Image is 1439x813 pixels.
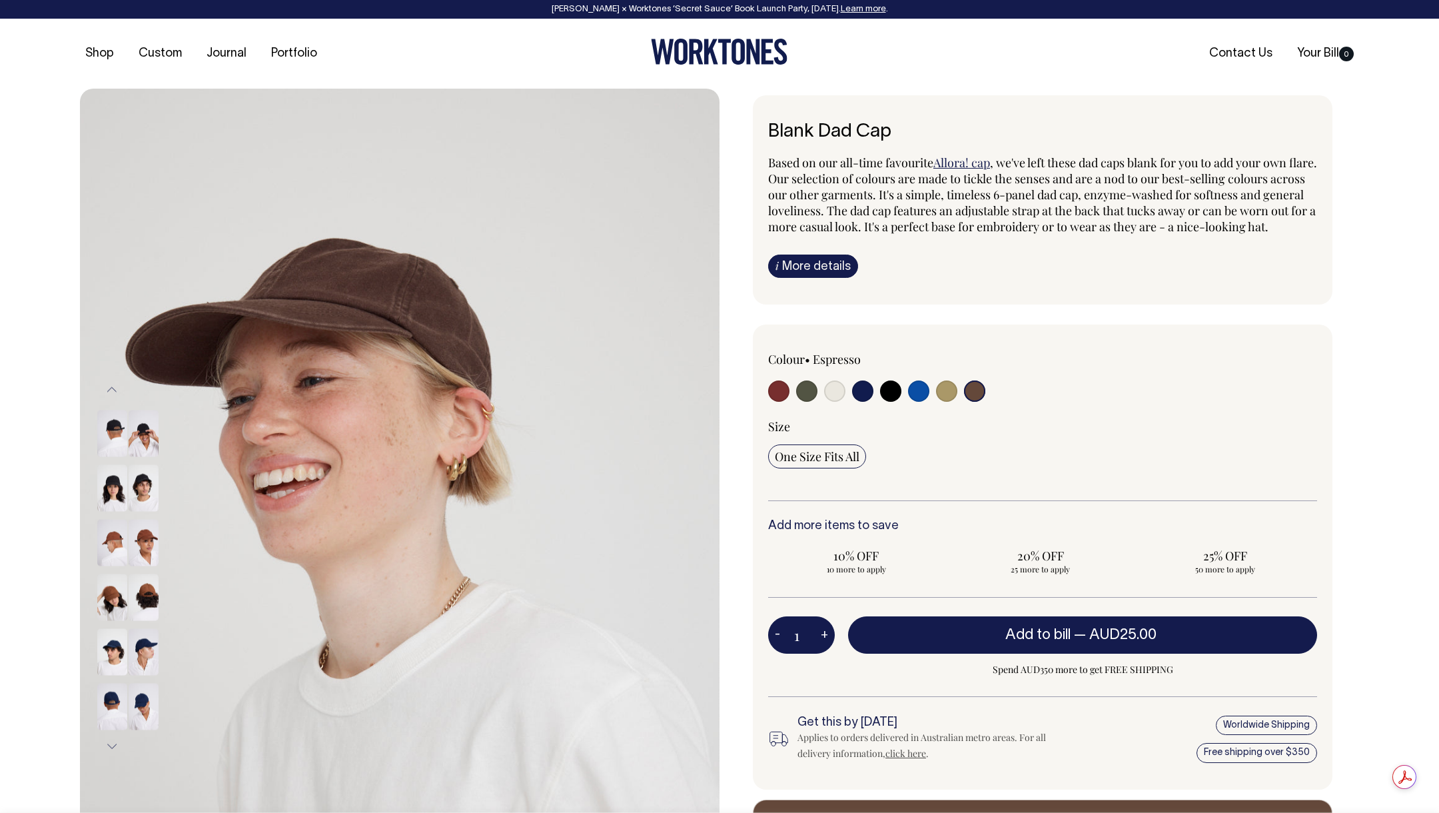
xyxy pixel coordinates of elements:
span: Spend AUD350 more to get FREE SHIPPING [848,662,1317,678]
a: click here [885,747,926,760]
span: 25% OFF [1143,548,1306,564]
span: Add to bill [1005,628,1071,642]
a: Portfolio [266,43,322,65]
span: AUD25.00 [1089,628,1157,642]
button: + [814,622,835,648]
a: Contact Us [1204,43,1278,65]
img: chocolate [97,520,127,566]
a: Shop [80,43,119,65]
input: One Size Fits All [768,444,866,468]
a: Journal [201,43,252,65]
button: Add to bill —AUD25.00 [848,616,1317,654]
input: 25% OFF 50 more to apply [1137,544,1313,578]
h6: Add more items to save [768,520,1317,533]
a: Allora! cap [933,155,990,171]
img: black [129,410,159,457]
span: 25 more to apply [959,564,1123,574]
img: black [97,410,127,457]
span: — [1074,628,1160,642]
span: 50 more to apply [1143,564,1306,574]
span: i [775,259,779,273]
a: iMore details [768,255,858,278]
span: • [805,351,810,367]
span: , we've left these dad caps blank for you to add your own flare. Our selection of colours are mad... [768,155,1317,235]
div: Size [768,418,1317,434]
input: 10% OFF 10 more to apply [768,544,945,578]
a: Custom [133,43,187,65]
img: dark-navy [129,629,159,676]
img: dark-navy [129,684,159,730]
button: Previous [102,375,122,405]
img: chocolate [97,574,127,621]
img: dark-navy [97,684,127,730]
a: Learn more [841,5,886,13]
label: Espresso [813,351,861,367]
div: Colour [768,351,988,367]
a: Your Bill0 [1292,43,1359,65]
span: 0 [1339,47,1354,61]
img: black [129,465,159,512]
div: Applies to orders delivered in Australian metro areas. For all delivery information, . [797,730,1068,762]
h6: Get this by [DATE] [797,716,1068,730]
div: [PERSON_NAME] × Worktones ‘Secret Sauce’ Book Launch Party, [DATE]. . [13,5,1426,14]
span: Based on our all-time favourite [768,155,933,171]
img: chocolate [129,574,159,621]
button: - [768,622,787,648]
img: chocolate [129,520,159,566]
button: Next [102,732,122,762]
span: 10% OFF [775,548,938,564]
img: black [97,465,127,512]
img: dark-navy [97,629,127,676]
span: One Size Fits All [775,448,859,464]
span: 10 more to apply [775,564,938,574]
input: 20% OFF 25 more to apply [953,544,1129,578]
h6: Blank Dad Cap [768,122,1317,143]
span: 20% OFF [959,548,1123,564]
